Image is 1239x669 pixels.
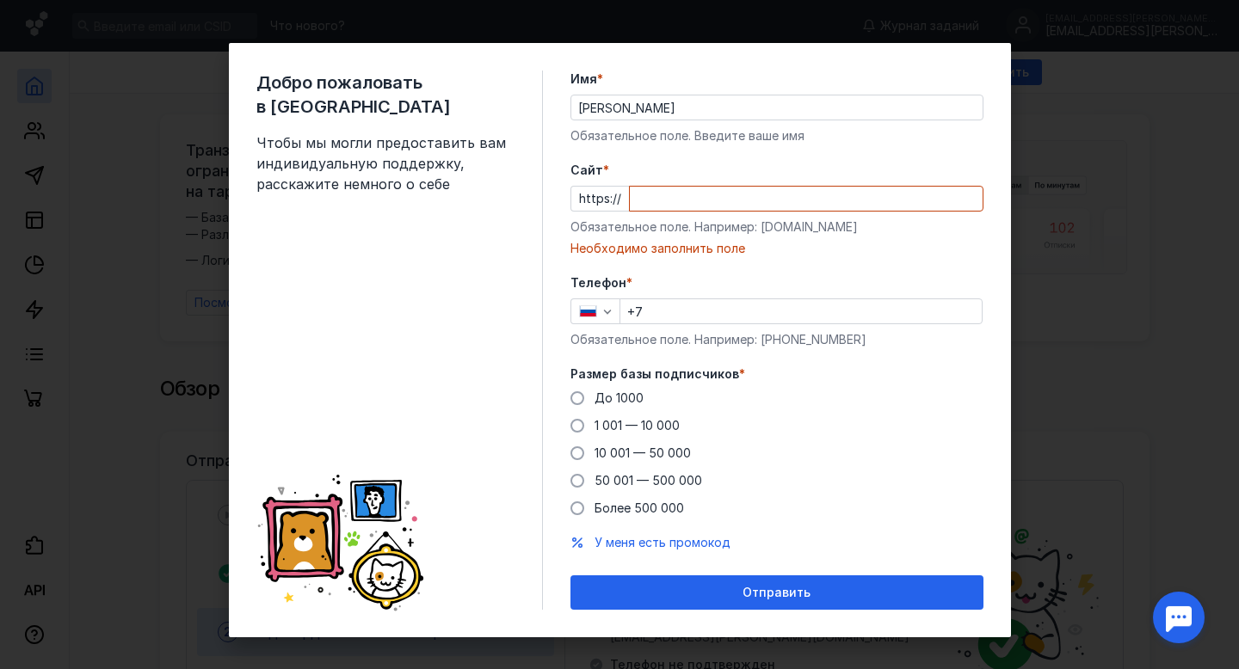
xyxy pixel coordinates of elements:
[595,390,644,405] span: До 1000
[256,71,515,119] span: Добро пожаловать в [GEOGRAPHIC_DATA]
[570,274,626,292] span: Телефон
[743,586,811,600] span: Отправить
[595,500,684,515] span: Более 500 000
[570,331,983,348] div: Обязательное поле. Например: [PHONE_NUMBER]
[570,162,603,179] span: Cайт
[256,132,515,194] span: Чтобы мы могли предоставить вам индивидуальную поддержку, расскажите немного о себе
[570,218,983,236] div: Обязательное поле. Например: [DOMAIN_NAME]
[570,575,983,610] button: Отправить
[570,127,983,144] div: Обязательное поле. Введите ваше имя
[570,240,983,257] div: Необходимо заполнить поле
[595,445,691,460] span: 10 001 — 50 000
[570,365,739,383] span: Размер базы подписчиков
[570,71,597,88] span: Имя
[595,535,730,549] span: У меня есть промокод
[595,473,702,488] span: 50 001 — 500 000
[595,418,680,433] span: 1 001 — 10 000
[595,534,730,551] button: У меня есть промокод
